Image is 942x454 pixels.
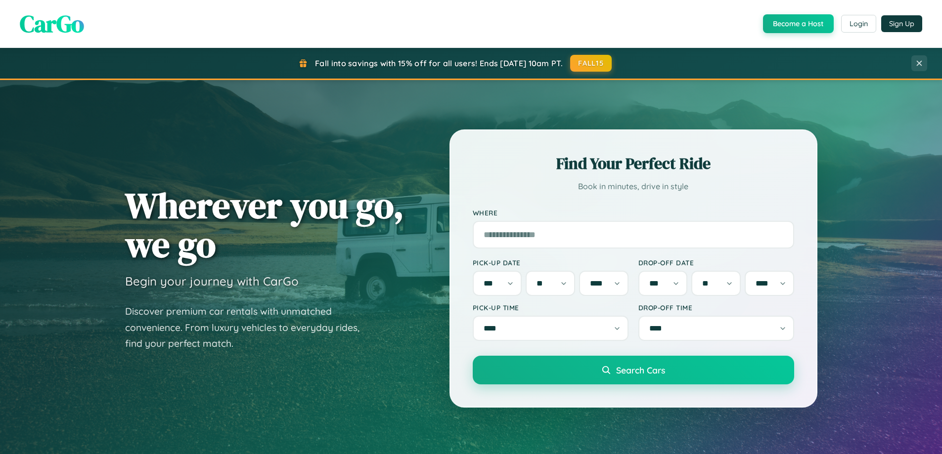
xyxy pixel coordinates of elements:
label: Pick-up Time [473,303,628,312]
h3: Begin your journey with CarGo [125,274,299,289]
label: Where [473,208,794,217]
p: Book in minutes, drive in style [473,179,794,194]
span: CarGo [20,7,84,40]
button: Sign Up [881,15,922,32]
p: Discover premium car rentals with unmatched convenience. From luxury vehicles to everyday rides, ... [125,303,372,352]
label: Drop-off Date [638,258,794,267]
button: Become a Host [763,14,834,33]
span: Search Cars [616,365,665,375]
h2: Find Your Perfect Ride [473,153,794,174]
button: FALL15 [570,55,612,72]
h1: Wherever you go, we go [125,186,404,264]
span: Fall into savings with 15% off for all users! Ends [DATE] 10am PT. [315,58,563,68]
label: Pick-up Date [473,258,628,267]
button: Search Cars [473,356,794,384]
button: Login [841,15,876,33]
label: Drop-off Time [638,303,794,312]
